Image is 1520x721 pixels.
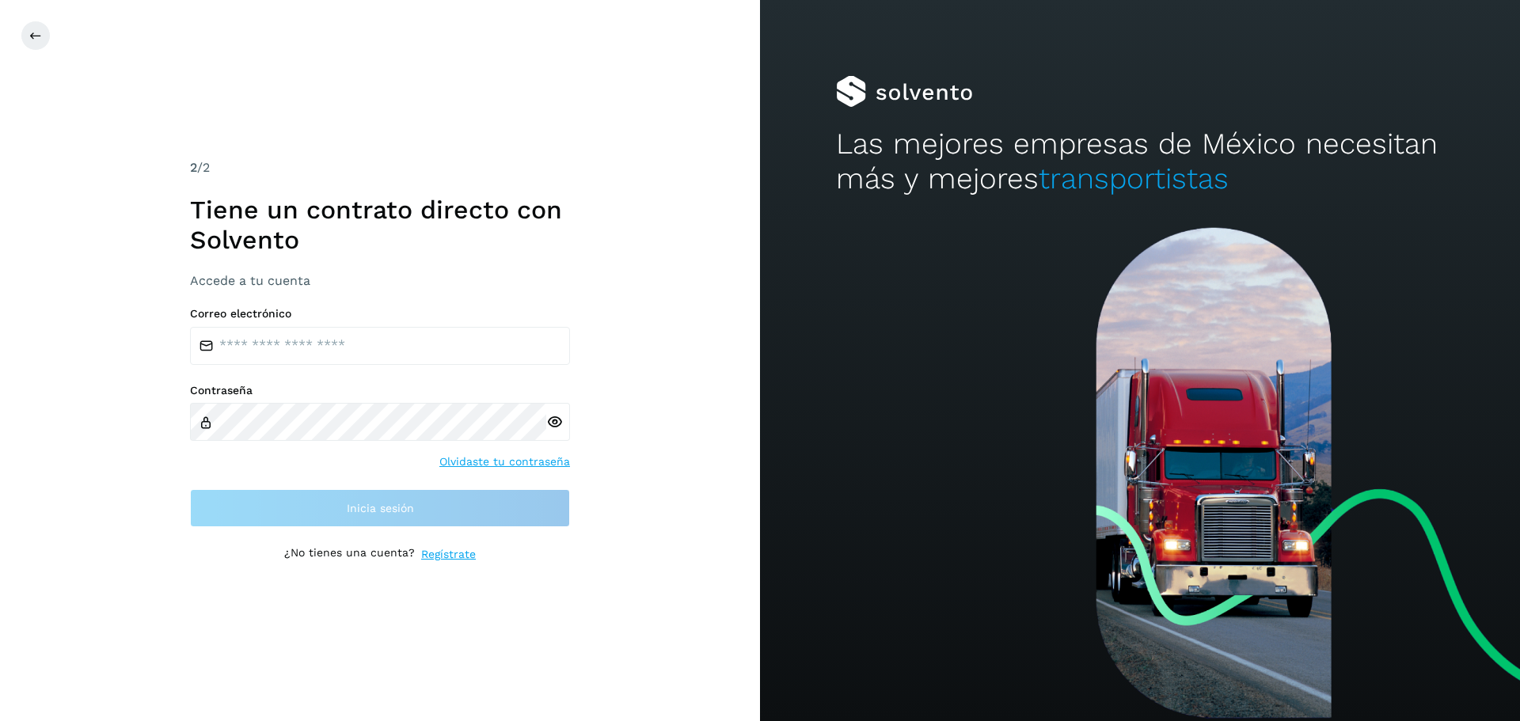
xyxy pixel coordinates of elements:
button: Inicia sesión [190,489,570,527]
a: Olvidaste tu contraseña [439,453,570,470]
p: ¿No tienes una cuenta? [284,546,415,563]
div: /2 [190,158,570,177]
span: Inicia sesión [347,503,414,514]
label: Correo electrónico [190,307,570,321]
a: Regístrate [421,546,476,563]
h2: Las mejores empresas de México necesitan más y mejores [836,127,1444,197]
span: 2 [190,160,197,175]
label: Contraseña [190,384,570,397]
h3: Accede a tu cuenta [190,273,570,288]
h1: Tiene un contrato directo con Solvento [190,195,570,256]
span: transportistas [1039,161,1229,195]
